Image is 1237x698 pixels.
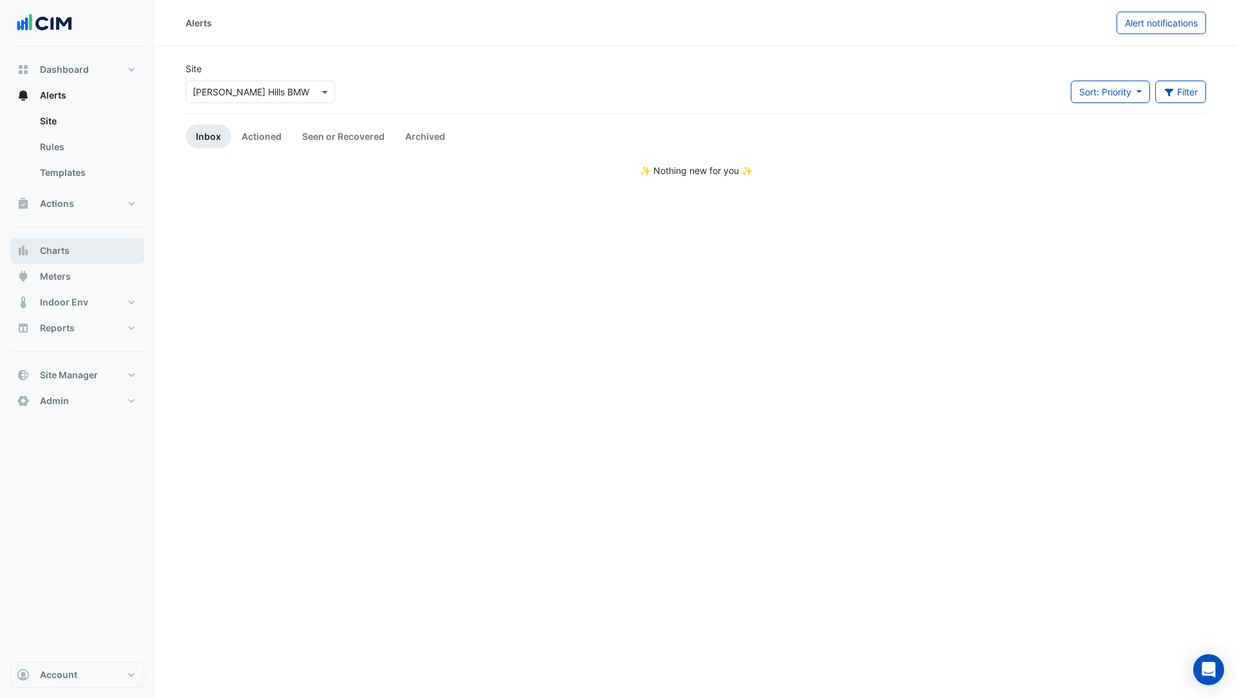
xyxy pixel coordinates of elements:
[17,270,30,283] app-icon: Meters
[17,89,30,102] app-icon: Alerts
[10,191,144,217] button: Actions
[395,124,455,148] a: Archived
[10,57,144,82] button: Dashboard
[10,289,144,315] button: Indoor Env
[40,270,71,283] span: Meters
[30,134,144,160] a: Rules
[1117,12,1206,34] button: Alert notifications
[17,244,30,257] app-icon: Charts
[30,108,144,134] a: Site
[40,296,88,309] span: Indoor Env
[17,197,30,210] app-icon: Actions
[10,315,144,341] button: Reports
[292,124,395,148] a: Seen or Recovered
[10,82,144,108] button: Alerts
[30,160,144,186] a: Templates
[1155,81,1207,103] button: Filter
[40,244,70,257] span: Charts
[10,264,144,289] button: Meters
[10,662,144,688] button: Account
[1193,654,1224,685] div: Open Intercom Messenger
[17,322,30,334] app-icon: Reports
[231,124,292,148] a: Actioned
[10,238,144,264] button: Charts
[17,296,30,309] app-icon: Indoor Env
[17,369,30,382] app-icon: Site Manager
[10,388,144,414] button: Admin
[40,197,74,210] span: Actions
[40,89,66,102] span: Alerts
[17,63,30,76] app-icon: Dashboard
[1079,86,1131,97] span: Sort: Priority
[40,369,98,382] span: Site Manager
[40,668,77,681] span: Account
[186,16,212,30] div: Alerts
[186,164,1206,177] div: ✨ Nothing new for you ✨
[40,63,89,76] span: Dashboard
[17,394,30,407] app-icon: Admin
[15,10,73,36] img: Company Logo
[40,322,75,334] span: Reports
[186,124,231,148] a: Inbox
[1125,17,1198,28] span: Alert notifications
[40,394,69,407] span: Admin
[10,362,144,388] button: Site Manager
[186,62,202,75] label: Site
[1071,81,1150,103] button: Sort: Priority
[10,108,144,191] div: Alerts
